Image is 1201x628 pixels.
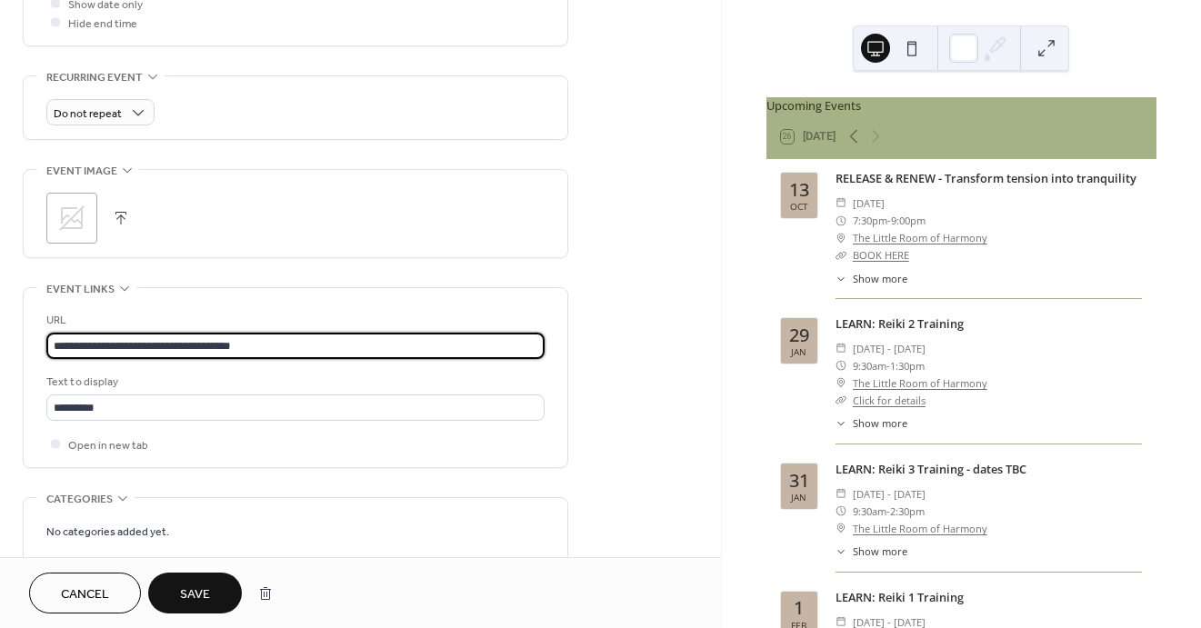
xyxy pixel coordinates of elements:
[836,544,847,560] div: ​
[46,280,115,299] span: Event links
[789,472,809,490] div: 31
[853,520,987,537] a: The Little Room of Harmony
[836,503,847,520] div: ​
[46,523,169,542] span: No categories added yet.
[836,272,847,287] div: ​
[853,503,886,520] span: 9:30am
[46,68,143,87] span: Recurring event
[853,194,885,212] span: [DATE]
[766,97,1156,115] div: Upcoming Events
[46,311,541,330] div: URL
[853,229,987,246] a: The Little Room of Harmony
[853,485,926,503] span: [DATE] - [DATE]
[886,357,890,374] span: -
[836,340,847,357] div: ​
[886,503,890,520] span: -
[836,357,847,374] div: ​
[887,212,891,229] span: -
[54,104,122,125] span: Do not repeat
[836,272,907,287] button: ​Show more
[853,357,886,374] span: 9:30am
[836,229,847,246] div: ​
[836,416,907,432] button: ​Show more
[836,374,847,392] div: ​
[853,374,987,392] a: The Little Room of Harmony
[46,162,117,181] span: Event image
[891,212,926,229] span: 9:00pm
[836,485,847,503] div: ​
[853,340,926,357] span: [DATE] - [DATE]
[853,212,887,229] span: 7:30pm
[853,416,907,432] span: Show more
[890,357,925,374] span: 1:30pm
[180,585,210,604] span: Save
[890,503,925,520] span: 2:30pm
[68,15,137,34] span: Hide end time
[853,248,909,262] a: BOOK HERE
[791,347,806,356] div: Jan
[794,599,804,617] div: 1
[836,461,1142,478] div: LEARN: Reiki 3 Training - dates TBC
[853,394,926,407] a: Click for details
[68,436,148,455] span: Open in new tab
[836,520,847,537] div: ​
[836,194,847,212] div: ​
[790,202,808,211] div: Oct
[836,212,847,229] div: ​
[46,490,113,509] span: Categories
[789,326,809,344] div: 29
[836,544,907,560] button: ​Show more
[46,373,541,392] div: Text to display
[836,246,847,264] div: ​
[836,416,847,432] div: ​
[148,573,242,613] button: Save
[46,193,97,244] div: ;
[836,315,964,332] a: LEARN: Reiki 2 Training
[853,272,907,287] span: Show more
[61,585,109,604] span: Cancel
[789,181,809,199] div: 13
[836,170,1136,186] a: RELEASE & RENEW - Transform tension into tranquility
[29,573,141,613] button: Cancel
[836,392,847,409] div: ​
[853,544,907,560] span: Show more
[836,589,964,605] a: LEARN: Reiki 1 Training
[791,493,806,502] div: Jan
